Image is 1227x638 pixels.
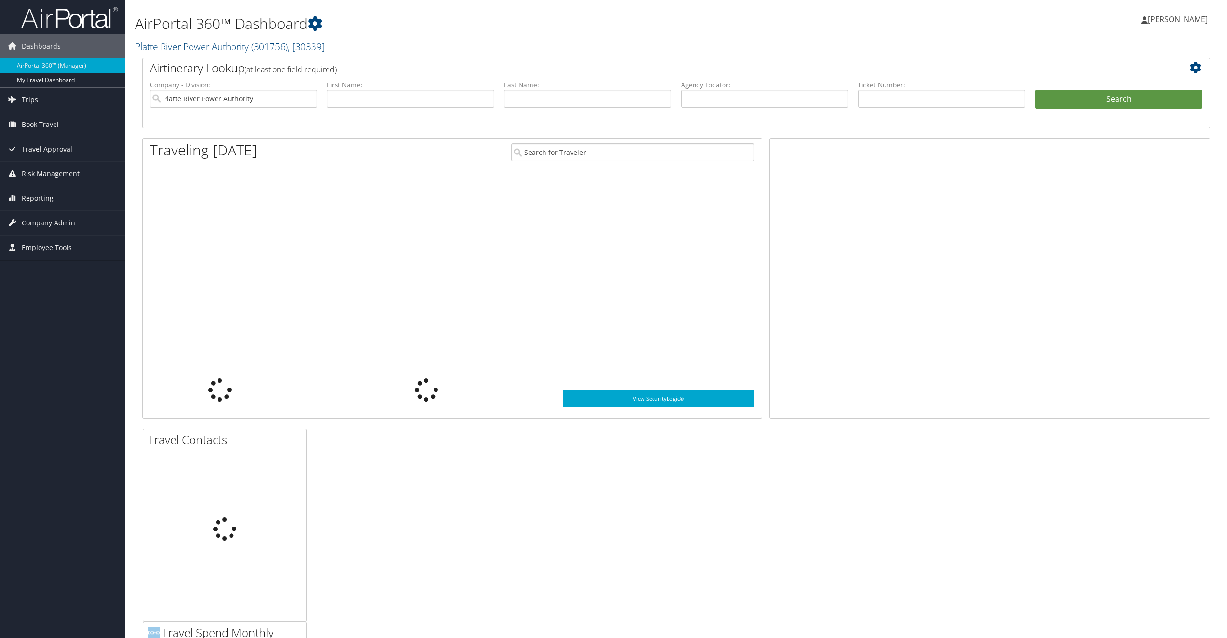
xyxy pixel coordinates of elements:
a: [PERSON_NAME] [1141,5,1217,34]
label: Company - Division: [150,80,317,90]
label: First Name: [327,80,494,90]
span: Travel Approval [22,137,72,161]
span: Trips [22,88,38,112]
span: [PERSON_NAME] [1148,14,1208,25]
label: Ticket Number: [858,80,1025,90]
label: Agency Locator: [681,80,848,90]
label: Last Name: [504,80,671,90]
span: Book Travel [22,112,59,137]
button: Search [1035,90,1202,109]
img: airportal-logo.png [21,6,118,29]
h2: Airtinerary Lookup [150,60,1114,76]
span: , [ 30339 ] [288,40,325,53]
span: (at least one field required) [245,64,337,75]
span: ( 301756 ) [251,40,288,53]
h2: Travel Contacts [148,431,306,448]
h1: Traveling [DATE] [150,140,257,160]
input: Search for Traveler [511,143,755,161]
span: Company Admin [22,211,75,235]
span: Risk Management [22,162,80,186]
a: Platte River Power Authority [135,40,325,53]
a: View SecurityLogic® [563,390,755,407]
h1: AirPortal 360™ Dashboard [135,14,857,34]
span: Employee Tools [22,236,72,260]
span: Dashboards [22,34,61,58]
span: Reporting [22,186,54,210]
